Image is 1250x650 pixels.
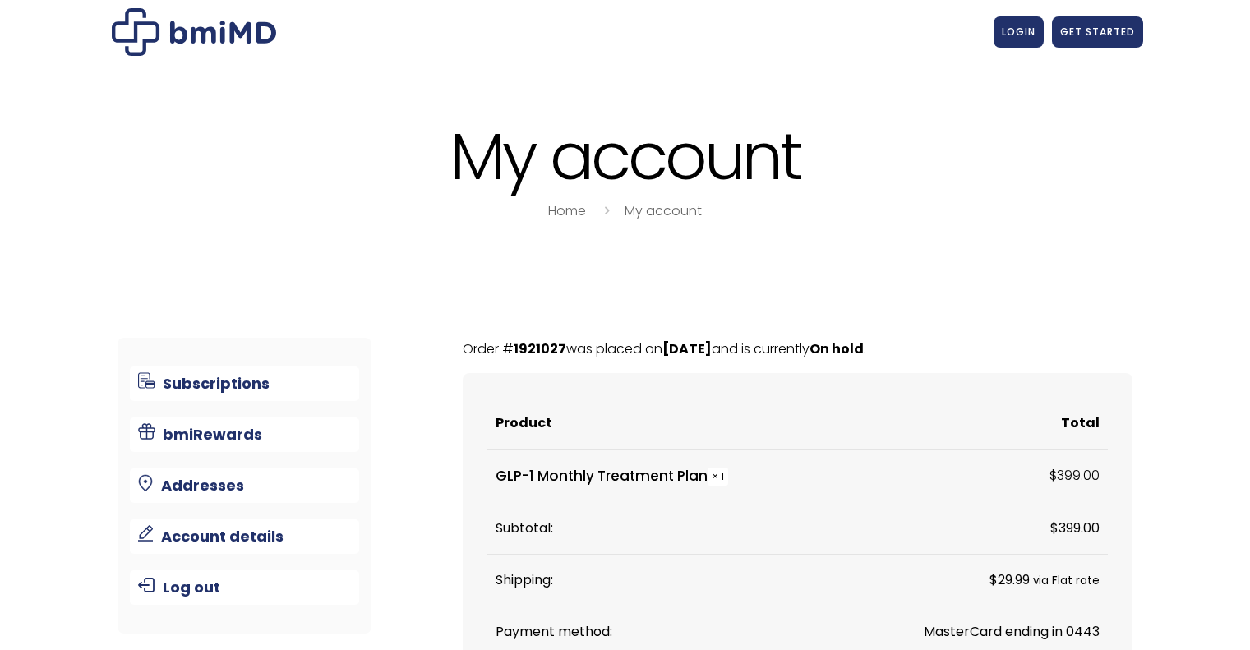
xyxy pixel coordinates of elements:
[1049,466,1100,485] bdi: 399.00
[1052,16,1143,48] a: GET STARTED
[662,339,712,358] mark: [DATE]
[597,201,616,220] i: breadcrumbs separator
[1033,573,1100,588] small: via Flat rate
[1060,25,1135,39] span: GET STARTED
[1050,519,1100,537] span: 399.00
[989,570,1030,589] span: 29.99
[130,519,359,554] a: Account details
[487,450,837,503] td: GLP-1 Monthly Treatment Plan
[130,468,359,503] a: Addresses
[487,555,837,606] th: Shipping:
[625,201,702,220] a: My account
[1002,25,1036,39] span: LOGIN
[487,503,837,555] th: Subtotal:
[837,398,1108,449] th: Total
[1049,466,1057,485] span: $
[708,468,728,486] strong: × 1
[130,366,359,401] a: Subscriptions
[130,570,359,605] a: Log out
[548,201,586,220] a: Home
[810,339,864,358] mark: On hold
[989,570,998,589] span: $
[487,398,837,449] th: Product
[463,338,1132,361] p: Order # was placed on and is currently .
[994,16,1044,48] a: LOGIN
[514,339,566,358] mark: 1921027
[118,338,371,634] nav: Account pages
[112,8,276,56] img: My account
[1050,519,1059,537] span: $
[130,417,359,452] a: bmiRewards
[108,122,1143,191] h1: My account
